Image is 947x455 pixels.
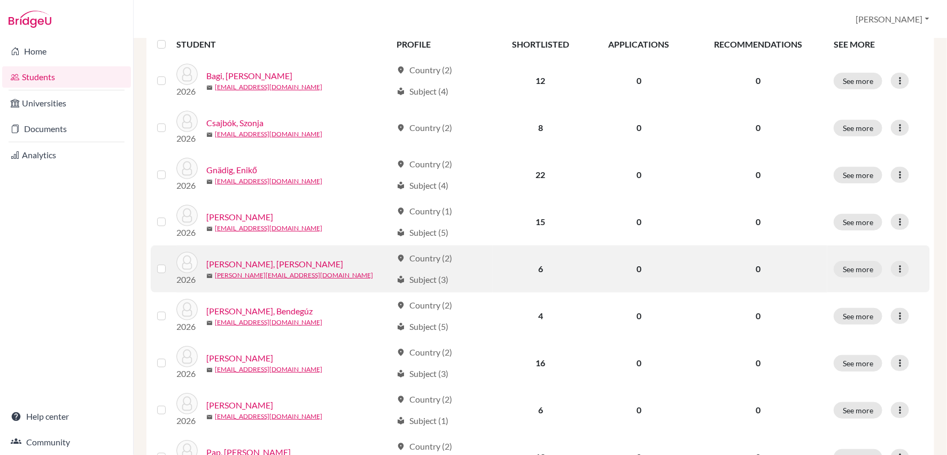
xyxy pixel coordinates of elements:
[397,395,405,404] span: location_on
[2,41,131,62] a: Home
[397,301,405,310] span: location_on
[397,440,452,453] div: Country (2)
[397,442,405,451] span: location_on
[176,64,198,85] img: Bagi, Bence
[176,393,198,414] img: Miszori, Julianna
[2,406,131,427] a: Help center
[834,308,882,325] button: See more
[176,205,198,226] img: Háry, Laura
[493,340,588,387] td: 16
[206,211,273,223] a: [PERSON_NAME]
[215,223,322,233] a: [EMAIL_ADDRESS][DOMAIN_NAME]
[397,417,405,425] span: local_library
[215,129,322,139] a: [EMAIL_ADDRESS][DOMAIN_NAME]
[176,226,198,239] p: 2026
[176,273,198,286] p: 2026
[176,85,198,98] p: 2026
[588,245,689,292] td: 0
[206,399,273,412] a: [PERSON_NAME]
[493,104,588,151] td: 8
[206,305,313,318] a: [PERSON_NAME], Bendegúz
[588,104,689,151] td: 0
[2,92,131,114] a: Universities
[206,84,213,91] span: mail
[206,367,213,373] span: mail
[696,121,821,134] p: 0
[397,64,452,76] div: Country (2)
[206,226,213,232] span: mail
[827,32,930,57] th: SEE MORE
[696,74,821,87] p: 0
[696,215,821,228] p: 0
[588,32,689,57] th: APPLICATIONS
[176,367,198,380] p: 2026
[206,273,213,279] span: mail
[493,151,588,198] td: 22
[397,346,452,359] div: Country (2)
[206,164,257,176] a: Gnädig, Enikő
[206,70,292,82] a: Bagi, [PERSON_NAME]
[493,32,588,57] th: SHORTLISTED
[493,198,588,245] td: 15
[215,318,322,327] a: [EMAIL_ADDRESS][DOMAIN_NAME]
[206,352,273,365] a: [PERSON_NAME]
[397,275,405,284] span: local_library
[397,226,448,239] div: Subject (5)
[397,299,452,312] div: Country (2)
[397,207,405,215] span: location_on
[397,160,405,168] span: location_on
[834,214,882,230] button: See more
[834,73,882,89] button: See more
[834,261,882,277] button: See more
[493,245,588,292] td: 6
[176,132,198,145] p: 2026
[397,367,448,380] div: Subject (3)
[397,121,452,134] div: Country (2)
[397,369,405,378] span: local_library
[206,414,213,420] span: mail
[397,87,405,96] span: local_library
[696,168,821,181] p: 0
[176,111,198,132] img: Csajbók, Szonja
[696,310,821,322] p: 0
[397,414,448,427] div: Subject (1)
[397,273,448,286] div: Subject (3)
[176,32,390,57] th: STUDENT
[397,205,452,218] div: Country (1)
[2,66,131,88] a: Students
[834,355,882,372] button: See more
[397,124,405,132] span: location_on
[397,158,452,171] div: Country (2)
[206,320,213,326] span: mail
[851,9,934,29] button: [PERSON_NAME]
[696,357,821,369] p: 0
[206,258,343,271] a: [PERSON_NAME], [PERSON_NAME]
[397,393,452,406] div: Country (2)
[215,176,322,186] a: [EMAIL_ADDRESS][DOMAIN_NAME]
[834,167,882,183] button: See more
[696,404,821,417] p: 0
[397,85,448,98] div: Subject (4)
[588,151,689,198] td: 0
[176,252,198,273] img: Marián, Hanna
[176,320,198,333] p: 2026
[689,32,827,57] th: RECOMMENDATIONS
[2,118,131,140] a: Documents
[493,292,588,340] td: 4
[176,179,198,192] p: 2026
[215,365,322,374] a: [EMAIL_ADDRESS][DOMAIN_NAME]
[2,431,131,453] a: Community
[390,32,493,57] th: PROFILE
[834,120,882,136] button: See more
[397,254,405,263] span: location_on
[397,228,405,237] span: local_library
[588,340,689,387] td: 0
[176,414,198,427] p: 2026
[588,387,689,434] td: 0
[176,346,198,367] img: Menyhárt, Maja
[696,263,821,275] p: 0
[397,322,405,331] span: local_library
[215,412,322,421] a: [EMAIL_ADDRESS][DOMAIN_NAME]
[9,11,51,28] img: Bridge-U
[588,57,689,104] td: 0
